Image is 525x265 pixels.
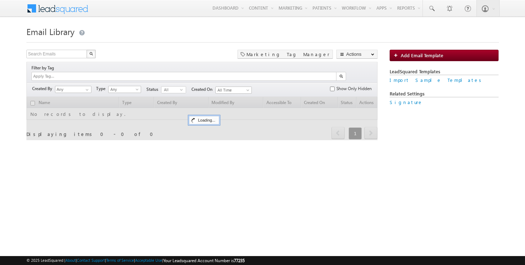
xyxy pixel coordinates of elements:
[394,53,401,57] img: add_icon.png
[26,26,75,37] span: Email Library
[215,87,252,94] a: All Time
[390,68,499,75] label: LeadSquared Templates
[336,85,372,92] span: Show Only Hidden
[96,85,108,92] span: Type
[163,258,245,263] span: Your Leadsquared Account Number is
[32,85,55,92] span: Created By
[89,52,93,55] img: Search
[77,258,105,262] a: Contact Support
[237,50,333,59] div: Marketing Tag Manager
[161,87,180,93] span: All
[135,258,162,262] a: Acceptable Use
[82,86,91,93] a: Show All Items
[216,87,250,93] span: All Time
[191,86,215,93] span: Created On
[180,88,186,91] span: select
[65,258,76,262] a: About
[32,73,75,79] input: Apply Tag...
[234,258,245,263] span: 77235
[189,116,219,124] div: Loading...
[390,90,499,97] label: Related Settings
[108,86,141,93] a: Any
[339,74,343,78] img: Search
[26,257,245,264] span: © 2025 LeadSquared | | | | |
[106,258,134,262] a: Terms of Service
[401,52,443,58] span: Add Email Template
[31,64,56,72] div: Filter by Tag
[336,50,377,59] button: Actions
[390,99,423,105] a: Signature
[390,77,484,83] a: Import Sample Templates
[109,86,140,93] span: Any
[55,86,91,93] input: Type to Search
[146,86,161,93] span: Status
